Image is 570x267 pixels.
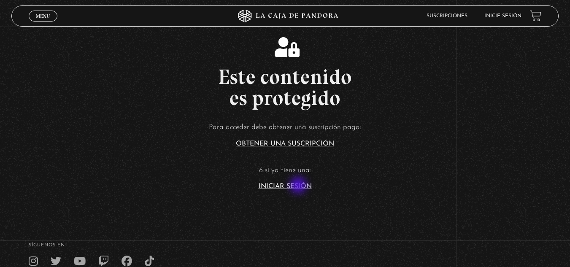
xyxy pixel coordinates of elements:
a: Iniciar Sesión [259,183,312,190]
span: Menu [36,13,50,19]
span: Cerrar [33,20,53,26]
a: Inicie sesión [484,13,521,19]
a: Obtener una suscripción [236,140,334,147]
h4: SÍguenos en: [29,243,542,248]
a: Suscripciones [427,13,467,19]
a: View your shopping cart [530,10,541,22]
